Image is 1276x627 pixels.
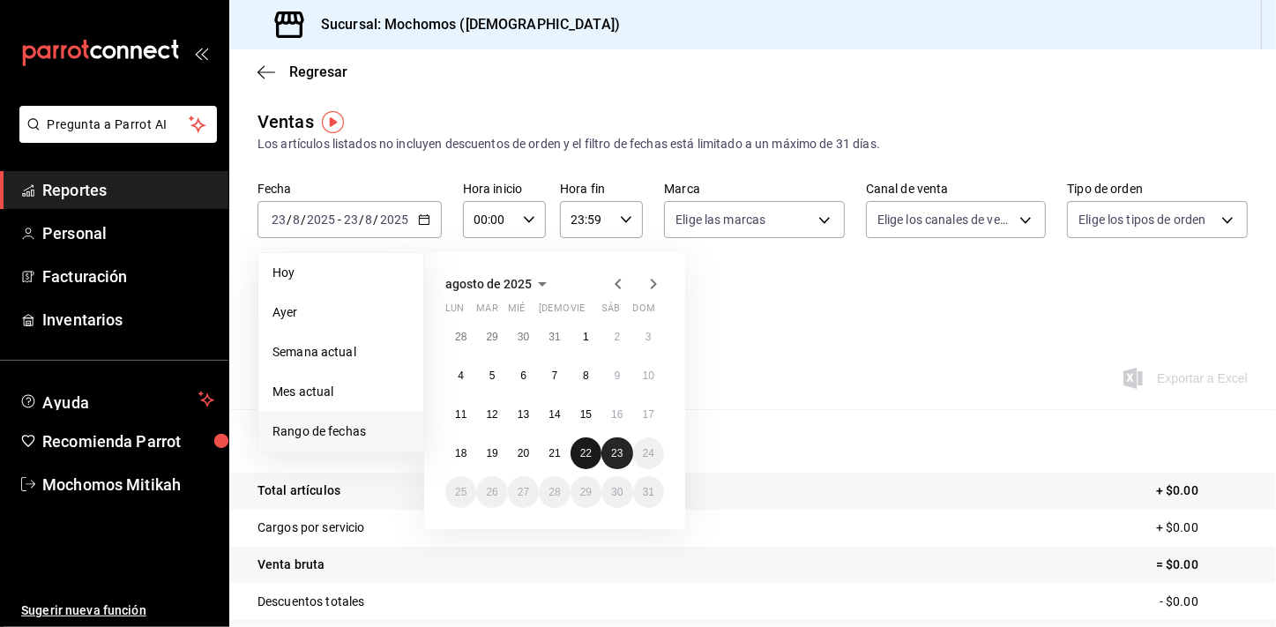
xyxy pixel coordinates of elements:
p: Cargos por servicio [257,519,365,537]
button: 12 de agosto de 2025 [476,399,507,430]
input: ---- [379,213,409,227]
p: + $0.00 [1156,481,1248,500]
button: 31 de julio de 2025 [539,321,570,353]
span: Rango de fechas [272,422,409,441]
span: Facturación [42,265,214,288]
abbr: 29 de julio de 2025 [486,331,497,343]
span: Reportes [42,178,214,202]
span: Elige los canales de venta [877,211,1014,228]
abbr: 22 de agosto de 2025 [580,447,592,459]
abbr: 7 de agosto de 2025 [552,369,558,382]
button: 13 de agosto de 2025 [508,399,539,430]
abbr: 9 de agosto de 2025 [614,369,620,382]
button: 30 de agosto de 2025 [601,476,632,508]
span: / [287,213,292,227]
span: Recomienda Parrot [42,429,214,453]
abbr: 10 de agosto de 2025 [643,369,654,382]
label: Tipo de orden [1067,183,1248,196]
abbr: 1 de agosto de 2025 [583,331,589,343]
span: Personal [42,221,214,245]
p: - $0.00 [1160,593,1248,611]
p: Resumen [257,430,1248,452]
span: Mochomos Mitikah [42,473,214,496]
button: 29 de agosto de 2025 [571,476,601,508]
button: open_drawer_menu [194,46,208,60]
abbr: 31 de julio de 2025 [548,331,560,343]
span: Pregunta a Parrot AI [48,116,190,134]
p: Descuentos totales [257,593,364,611]
button: 1 de agosto de 2025 [571,321,601,353]
button: 31 de agosto de 2025 [633,476,664,508]
button: 19 de agosto de 2025 [476,437,507,469]
abbr: 14 de agosto de 2025 [548,408,560,421]
abbr: 16 de agosto de 2025 [611,408,623,421]
div: Los artículos listados no incluyen descuentos de orden y el filtro de fechas está limitado a un m... [257,135,1248,153]
span: Elige las marcas [675,211,765,228]
abbr: sábado [601,302,620,321]
button: 15 de agosto de 2025 [571,399,601,430]
button: Pregunta a Parrot AI [19,106,217,143]
label: Hora inicio [463,183,546,196]
button: 30 de julio de 2025 [508,321,539,353]
button: 7 de agosto de 2025 [539,360,570,392]
abbr: 24 de agosto de 2025 [643,447,654,459]
abbr: 30 de agosto de 2025 [611,486,623,498]
abbr: 13 de agosto de 2025 [518,408,529,421]
button: 22 de agosto de 2025 [571,437,601,469]
span: Sugerir nueva función [21,601,214,620]
button: 2 de agosto de 2025 [601,321,632,353]
button: 14 de agosto de 2025 [539,399,570,430]
span: Ayuda [42,389,191,410]
p: Venta bruta [257,556,325,574]
div: Ventas [257,108,314,135]
input: -- [365,213,374,227]
h3: Sucursal: Mochomos ([DEMOGRAPHIC_DATA]) [307,14,620,35]
abbr: martes [476,302,497,321]
button: Regresar [257,63,347,80]
abbr: 17 de agosto de 2025 [643,408,654,421]
abbr: 25 de agosto de 2025 [455,486,466,498]
abbr: 27 de agosto de 2025 [518,486,529,498]
span: Hoy [272,264,409,282]
span: agosto de 2025 [445,277,532,291]
abbr: viernes [571,302,585,321]
button: 24 de agosto de 2025 [633,437,664,469]
button: 10 de agosto de 2025 [633,360,664,392]
button: Tooltip marker [322,111,344,133]
abbr: domingo [633,302,655,321]
span: Elige los tipos de orden [1078,211,1205,228]
abbr: 31 de agosto de 2025 [643,486,654,498]
span: / [301,213,306,227]
span: Ayer [272,303,409,322]
span: / [359,213,364,227]
input: -- [271,213,287,227]
label: Canal de venta [866,183,1047,196]
abbr: lunes [445,302,464,321]
button: 29 de julio de 2025 [476,321,507,353]
button: 6 de agosto de 2025 [508,360,539,392]
button: 16 de agosto de 2025 [601,399,632,430]
abbr: jueves [539,302,643,321]
span: Mes actual [272,383,409,401]
label: Fecha [257,183,442,196]
button: 18 de agosto de 2025 [445,437,476,469]
abbr: 12 de agosto de 2025 [486,408,497,421]
abbr: 28 de agosto de 2025 [548,486,560,498]
abbr: 15 de agosto de 2025 [580,408,592,421]
label: Marca [664,183,845,196]
button: 3 de agosto de 2025 [633,321,664,353]
button: 8 de agosto de 2025 [571,360,601,392]
span: Semana actual [272,343,409,362]
button: 28 de agosto de 2025 [539,476,570,508]
abbr: 18 de agosto de 2025 [455,447,466,459]
button: 23 de agosto de 2025 [601,437,632,469]
abbr: 30 de julio de 2025 [518,331,529,343]
abbr: 29 de agosto de 2025 [580,486,592,498]
abbr: 3 de agosto de 2025 [645,331,652,343]
button: 27 de agosto de 2025 [508,476,539,508]
input: -- [292,213,301,227]
button: 25 de agosto de 2025 [445,476,476,508]
input: -- [343,213,359,227]
button: 17 de agosto de 2025 [633,399,664,430]
button: 5 de agosto de 2025 [476,360,507,392]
